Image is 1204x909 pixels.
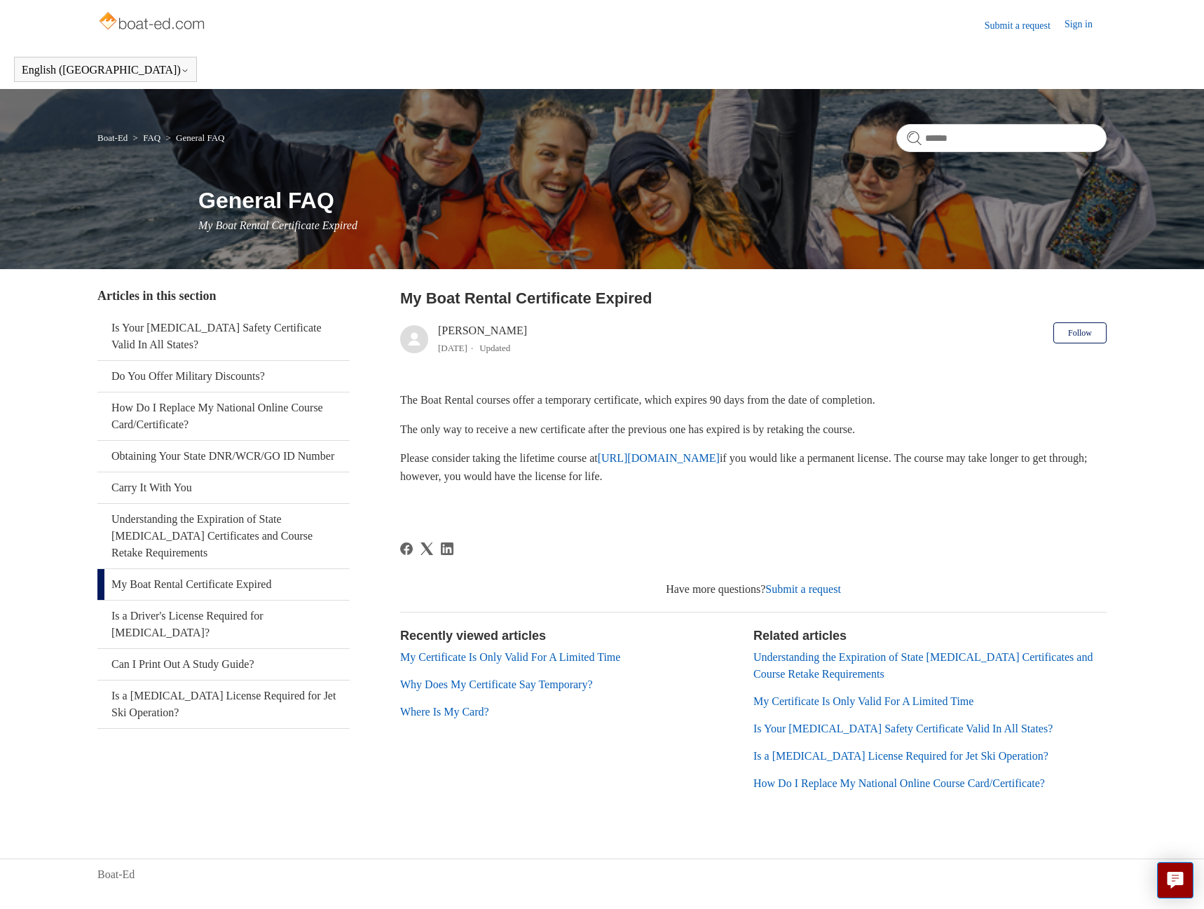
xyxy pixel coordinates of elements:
div: [PERSON_NAME] [438,322,527,356]
a: FAQ [143,132,160,143]
a: Sign in [1065,17,1107,34]
li: Updated [479,343,510,353]
li: General FAQ [163,132,224,143]
a: Where Is My Card? [400,706,489,718]
a: Submit a request [985,18,1065,33]
a: How Do I Replace My National Online Course Card/Certificate? [753,777,1045,789]
a: Is a [MEDICAL_DATA] License Required for Jet Ski Operation? [753,750,1048,762]
a: Is Your [MEDICAL_DATA] Safety Certificate Valid In All States? [753,723,1053,734]
a: Carry It With You [97,472,350,503]
a: Why Does My Certificate Say Temporary? [400,678,593,690]
a: Understanding the Expiration of State [MEDICAL_DATA] Certificates and Course Retake Requirements [753,651,1093,680]
button: Follow Article [1053,322,1107,343]
li: Boat-Ed [97,132,130,143]
span: The only way to receive a new certificate after the previous one has expired is by retaking the c... [400,423,855,435]
a: Submit a request [765,583,841,595]
a: Do You Offer Military Discounts? [97,361,350,392]
a: My Certificate Is Only Valid For A Limited Time [753,695,973,707]
a: LinkedIn [441,542,453,555]
svg: Share this page on LinkedIn [441,542,453,555]
a: Obtaining Your State DNR/WCR/GO ID Number [97,441,350,472]
a: How Do I Replace My National Online Course Card/Certificate? [97,392,350,440]
a: My Certificate Is Only Valid For A Limited Time [400,651,620,663]
span: My Boat Rental Certificate Expired [198,219,357,231]
img: Boat-Ed Help Center home page [97,8,209,36]
a: Is Your [MEDICAL_DATA] Safety Certificate Valid In All States? [97,313,350,360]
a: General FAQ [176,132,224,143]
a: Is a Driver's License Required for [MEDICAL_DATA]? [97,601,350,648]
h2: Related articles [753,627,1107,645]
div: Have more questions? [400,581,1107,598]
input: Search [896,124,1107,152]
h2: My Boat Rental Certificate Expired [400,287,1107,310]
span: The Boat Rental courses offer a temporary certificate, which expires 90 days from the date of com... [400,394,875,406]
a: X Corp [420,542,433,555]
a: Boat-Ed [97,866,135,883]
a: Can I Print Out A Study Guide? [97,649,350,680]
time: 03/01/2024, 16:59 [438,343,467,353]
a: Understanding the Expiration of State [MEDICAL_DATA] Certificates and Course Retake Requirements [97,504,350,568]
button: English ([GEOGRAPHIC_DATA]) [22,64,189,76]
a: My Boat Rental Certificate Expired [97,569,350,600]
h2: Recently viewed articles [400,627,739,645]
svg: Share this page on Facebook [400,542,413,555]
span: Please consider taking the lifetime course at if you would like a permanent license. The course m... [400,452,1087,482]
a: Boat-Ed [97,132,128,143]
span: Articles in this section [97,289,216,303]
a: Facebook [400,542,413,555]
svg: Share this page on X Corp [420,542,433,555]
h1: General FAQ [198,184,1107,217]
li: FAQ [130,132,163,143]
a: [URL][DOMAIN_NAME] [598,452,720,464]
a: Is a [MEDICAL_DATA] License Required for Jet Ski Operation? [97,681,350,728]
button: Live chat [1157,862,1193,898]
